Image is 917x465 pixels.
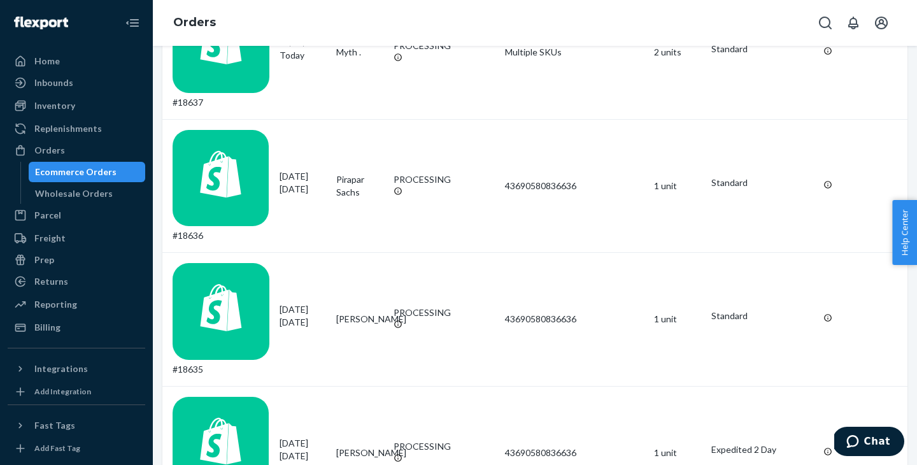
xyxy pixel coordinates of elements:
p: Standard [711,43,813,55]
a: Prep [8,250,145,270]
div: Inbounds [34,76,73,89]
div: 43690580836636 [505,447,644,459]
td: Pirapar Sachs [331,119,388,253]
a: Ecommerce Orders [29,162,146,182]
div: PROCESSING [394,39,495,52]
div: Home [34,55,60,68]
a: Replenishments [8,118,145,139]
div: PROCESSING [394,173,495,186]
a: Billing [8,317,145,338]
a: Add Integration [8,384,145,399]
a: Inventory [8,96,145,116]
button: Integrations [8,359,145,379]
a: Wholesale Orders [29,183,146,204]
p: Expedited 2 Day [711,443,813,456]
div: Integrations [34,362,88,375]
div: [DATE] [280,303,327,329]
div: [DATE] [280,437,327,462]
div: Billing [34,321,60,334]
div: Parcel [34,209,61,222]
p: Standard [711,176,813,189]
div: 09/22/2025 [280,36,327,62]
a: Freight [8,228,145,248]
button: Open Search Box [813,10,838,36]
div: #18635 [173,263,269,376]
div: [DATE] [280,170,327,196]
button: Open notifications [841,10,866,36]
button: Fast Tags [8,415,145,436]
div: 43690580836636 [505,313,644,325]
p: [DATE] [280,183,327,196]
div: PROCESSING [394,440,495,453]
div: Wholesale Orders [35,187,113,200]
iframe: Opens a widget where you can chat to one of our agents [834,427,904,459]
a: Reporting [8,294,145,315]
button: Help Center [892,200,917,265]
div: Freight [34,232,66,245]
p: [DATE] [280,316,327,329]
p: [DATE] [280,450,327,462]
td: 1 unit [649,119,706,253]
a: Home [8,51,145,71]
div: Returns [34,275,68,288]
div: Replenishments [34,122,102,135]
div: Add Fast Tag [34,443,80,454]
div: Fast Tags [34,419,75,432]
div: Reporting [34,298,77,311]
div: Orders [34,144,65,157]
button: Close Navigation [120,10,145,36]
td: [PERSON_NAME] [331,253,388,387]
a: Inbounds [8,73,145,93]
p: Today [280,49,327,62]
a: Add Fast Tag [8,441,145,456]
div: #18636 [173,130,269,243]
ol: breadcrumbs [163,4,226,41]
a: Orders [173,15,216,29]
div: 43690580836636 [505,180,644,192]
a: Orders [8,140,145,161]
p: Standard [711,310,813,322]
div: Inventory [34,99,75,112]
div: Add Integration [34,386,91,397]
a: Returns [8,271,145,292]
div: Ecommerce Orders [35,166,117,178]
div: PROCESSING [394,306,495,319]
div: Prep [34,254,54,266]
td: 1 unit [649,253,706,387]
img: Flexport logo [14,17,68,29]
a: Parcel [8,205,145,225]
button: Open account menu [869,10,894,36]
